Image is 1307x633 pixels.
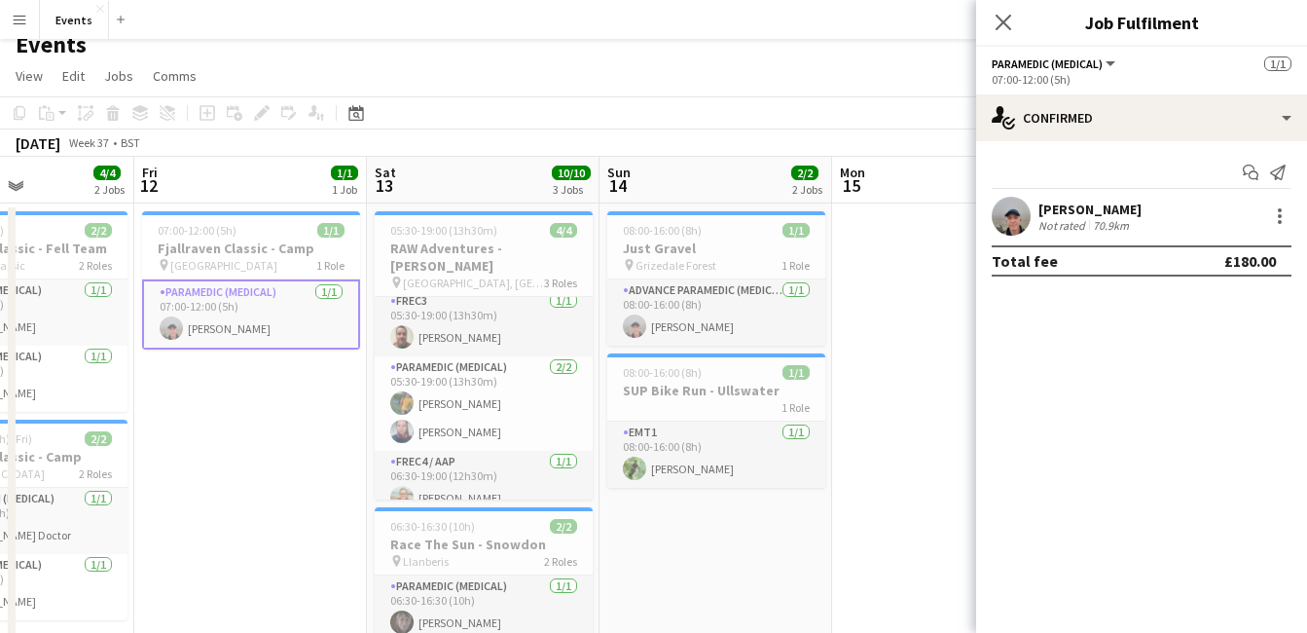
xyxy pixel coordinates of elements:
span: 1 Role [781,400,810,415]
div: 3 Jobs [553,182,590,197]
span: Paramedic (Medical) [992,56,1103,71]
a: Edit [54,63,92,89]
span: Week 37 [64,135,113,150]
span: Jobs [104,67,133,85]
button: Paramedic (Medical) [992,56,1118,71]
span: 08:00-16:00 (8h) [623,365,702,380]
span: Grizedale Forest [635,258,716,273]
span: Edit [62,67,85,85]
span: Comms [153,67,197,85]
div: [DATE] [16,133,60,153]
app-job-card: 07:00-12:00 (5h)1/1Fjallraven Classic - Camp [GEOGRAPHIC_DATA]1 RoleParamedic (Medical)1/107:00-1... [142,211,360,350]
span: 1/1 [331,166,358,180]
app-card-role: FREC31/105:30-19:00 (13h30m)[PERSON_NAME] [375,290,593,356]
span: Llanberis [403,554,449,569]
span: 2 Roles [544,554,577,569]
span: 4/4 [93,166,121,180]
a: Jobs [96,63,141,89]
span: 2 Roles [79,258,112,273]
span: 1/1 [782,223,810,238]
app-card-role: Paramedic (Medical)2/205:30-19:00 (13h30m)[PERSON_NAME][PERSON_NAME] [375,356,593,451]
span: [GEOGRAPHIC_DATA] [170,258,277,273]
div: BST [121,135,140,150]
span: Mon [840,164,865,181]
app-card-role: FREC4 / AAP1/106:30-19:00 (12h30m)[PERSON_NAME] [375,451,593,517]
h1: Events [16,30,87,59]
app-job-card: 05:30-19:00 (13h30m)4/4RAW Adventures - [PERSON_NAME] [GEOGRAPHIC_DATA], [GEOGRAPHIC_DATA]3 Roles... [375,211,593,500]
div: £180.00 [1224,251,1276,271]
div: Total fee [992,251,1058,271]
span: 12 [139,174,158,197]
app-card-role: Paramedic (Medical)1/107:00-12:00 (5h)[PERSON_NAME] [142,279,360,350]
div: [PERSON_NAME] [1038,201,1142,218]
app-card-role: EMT11/108:00-16:00 (8h)[PERSON_NAME] [607,422,825,488]
h3: RAW Adventures - [PERSON_NAME] [375,240,593,275]
div: 07:00-12:00 (5h) [992,72,1291,87]
span: 06:30-16:30 (10h) [390,519,475,534]
span: View [16,67,43,85]
span: 1/1 [782,365,810,380]
h3: SUP Bike Run - Ullswater [607,382,825,399]
div: 70.9km [1089,218,1133,233]
span: [GEOGRAPHIC_DATA], [GEOGRAPHIC_DATA] [403,276,544,290]
div: 2 Jobs [94,182,125,197]
h3: Fjallraven Classic - Camp [142,240,360,257]
span: 08:00-16:00 (8h) [623,223,702,238]
span: 2/2 [791,166,818,180]
span: 13 [372,174,396,197]
span: 3 Roles [544,276,577,290]
h3: Race The Sun - Snowdon [375,536,593,553]
span: 2/2 [550,519,577,534]
h3: Job Fulfilment [976,10,1307,35]
span: 14 [604,174,631,197]
button: Events [40,1,109,39]
span: 1 Role [316,258,345,273]
span: 07:00-12:00 (5h) [158,223,236,238]
div: 1 Job [332,182,357,197]
app-card-role: Advance Paramedic (Medical)1/108:00-16:00 (8h)[PERSON_NAME] [607,279,825,346]
div: Not rated [1038,218,1089,233]
span: 2 Roles [79,466,112,481]
a: View [8,63,51,89]
span: 4/4 [550,223,577,238]
div: Confirmed [976,94,1307,141]
span: 1 Role [781,258,810,273]
span: 1/1 [1264,56,1291,71]
app-job-card: 08:00-16:00 (8h)1/1SUP Bike Run - Ullswater1 RoleEMT11/108:00-16:00 (8h)[PERSON_NAME] [607,354,825,488]
div: 2 Jobs [792,182,822,197]
h3: Just Gravel [607,240,825,257]
span: Sat [375,164,396,181]
app-job-card: 08:00-16:00 (8h)1/1Just Gravel Grizedale Forest1 RoleAdvance Paramedic (Medical)1/108:00-16:00 (8... [607,211,825,346]
a: Comms [145,63,204,89]
span: 15 [837,174,865,197]
span: 1/1 [317,223,345,238]
span: 2/2 [85,223,112,238]
span: Sun [607,164,631,181]
span: Fri [142,164,158,181]
span: 05:30-19:00 (13h30m) [390,223,497,238]
span: 2/2 [85,431,112,446]
span: 10/10 [552,166,591,180]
